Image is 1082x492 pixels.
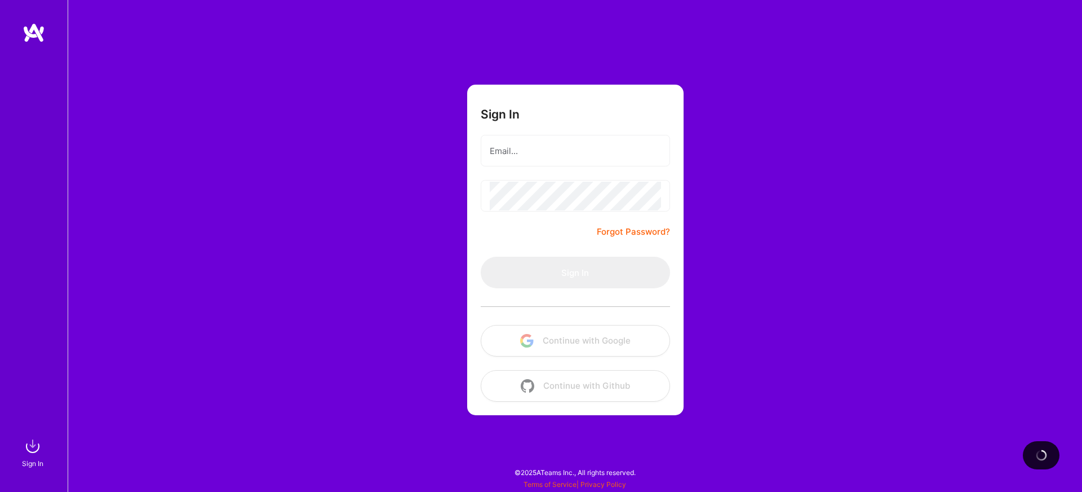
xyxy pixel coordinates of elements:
a: sign inSign In [24,435,44,469]
img: logo [23,23,45,43]
button: Continue with Github [481,370,670,402]
button: Continue with Google [481,325,670,357]
div: Sign In [22,458,43,469]
a: Terms of Service [524,480,577,489]
span: | [524,480,626,489]
a: Forgot Password? [597,225,670,239]
img: icon [520,334,534,348]
input: Email... [490,137,661,165]
img: loading [1035,449,1048,462]
img: sign in [21,435,44,458]
h3: Sign In [481,107,520,121]
a: Privacy Policy [580,480,626,489]
img: icon [521,379,534,393]
button: Sign In [481,257,670,288]
div: © 2025 ATeams Inc., All rights reserved. [68,458,1082,486]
